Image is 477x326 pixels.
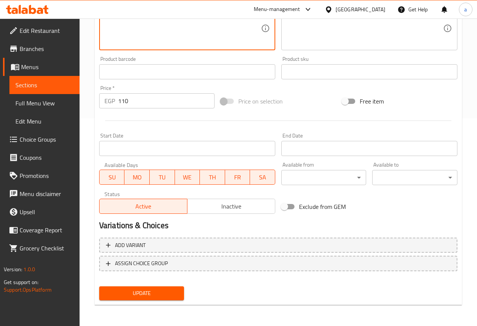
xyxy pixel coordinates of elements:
[175,170,200,185] button: WE
[104,11,261,46] textarea: Charcoal Grilled Kofta with spicing Oriental
[238,97,283,106] span: Price on selection
[3,185,80,203] a: Menu disclaimer
[99,199,187,214] button: Active
[287,11,443,46] textarea: كفتة مشوية على الفحم مع تتبيلة شرقية
[20,189,74,198] span: Menu disclaimer
[372,170,457,185] div: ​
[115,241,146,250] span: Add variant
[15,80,74,90] span: Sections
[99,286,184,300] button: Update
[3,148,80,167] a: Coupons
[105,289,178,298] span: Update
[4,277,38,287] span: Get support on:
[15,99,74,108] span: Full Menu View
[20,226,74,235] span: Coverage Report
[103,172,121,183] span: SU
[118,93,215,108] input: Please enter price
[4,285,52,295] a: Support.OpsPlatform
[4,264,22,274] span: Version:
[104,96,115,105] p: EGP
[20,26,74,35] span: Edit Restaurant
[115,259,168,268] span: ASSIGN CHOICE GROUP
[281,64,457,79] input: Please enter product sku
[99,220,457,231] h2: Variations & Choices
[23,264,35,274] span: 1.0.0
[3,58,80,76] a: Menus
[124,170,150,185] button: MO
[99,64,275,79] input: Please enter product barcode
[281,170,367,185] div: ​
[3,221,80,239] a: Coverage Report
[9,112,80,130] a: Edit Menu
[254,5,300,14] div: Menu-management
[20,171,74,180] span: Promotions
[360,97,384,106] span: Free item
[253,172,272,183] span: SA
[200,170,225,185] button: TH
[203,172,222,183] span: TH
[464,5,467,14] span: a
[3,203,80,221] a: Upsell
[225,170,250,185] button: FR
[9,76,80,94] a: Sections
[3,40,80,58] a: Branches
[20,207,74,216] span: Upsell
[178,172,197,183] span: WE
[9,94,80,112] a: Full Menu View
[299,202,346,211] span: Exclude from GEM
[15,117,74,126] span: Edit Menu
[190,201,272,212] span: Inactive
[20,153,74,162] span: Coupons
[3,239,80,257] a: Grocery Checklist
[3,130,80,148] a: Choice Groups
[228,172,247,183] span: FR
[103,201,184,212] span: Active
[153,172,172,183] span: TU
[99,256,457,271] button: ASSIGN CHOICE GROUP
[99,238,457,253] button: Add variant
[127,172,147,183] span: MO
[187,199,275,214] button: Inactive
[3,22,80,40] a: Edit Restaurant
[250,170,275,185] button: SA
[21,62,74,71] span: Menus
[150,170,175,185] button: TU
[336,5,385,14] div: [GEOGRAPHIC_DATA]
[99,170,124,185] button: SU
[3,167,80,185] a: Promotions
[20,44,74,53] span: Branches
[20,135,74,144] span: Choice Groups
[20,244,74,253] span: Grocery Checklist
